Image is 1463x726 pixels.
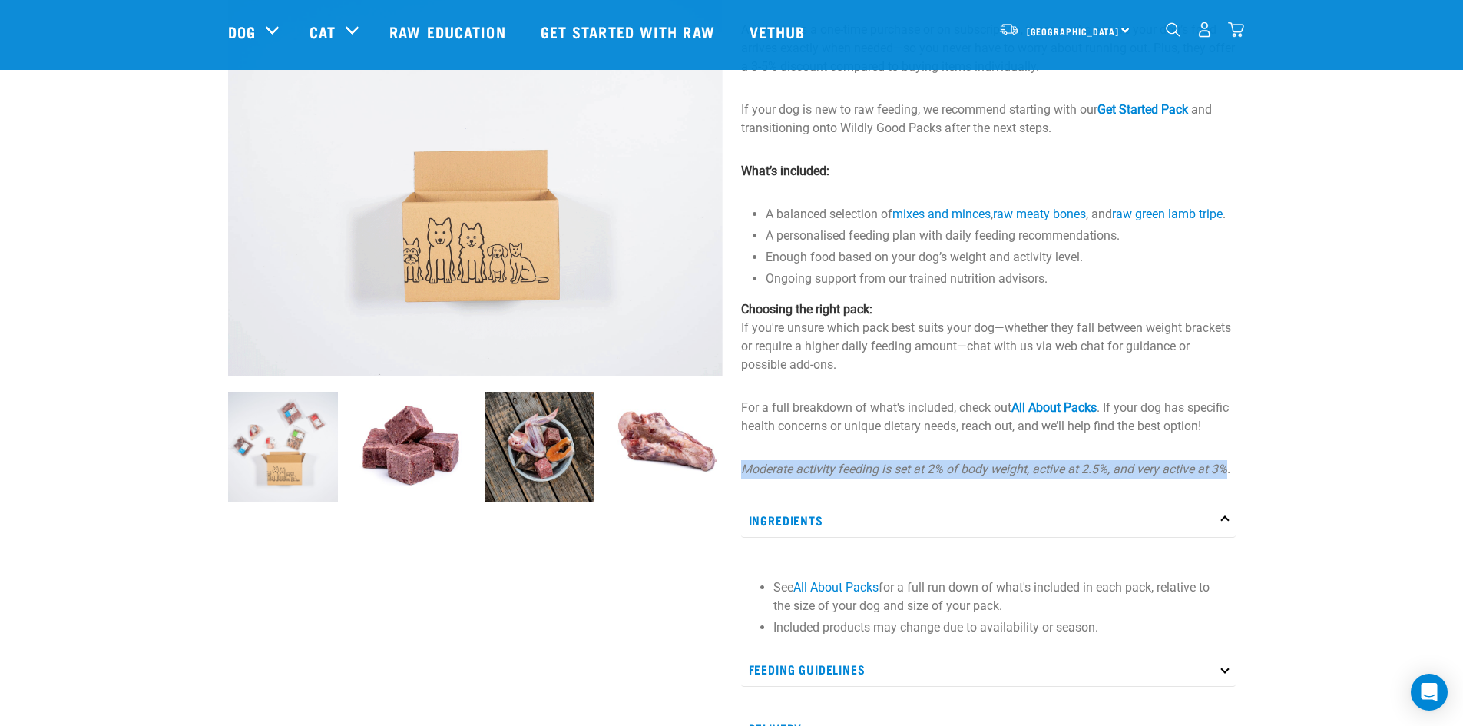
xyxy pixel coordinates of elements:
[892,207,991,221] a: mixes and minces
[998,22,1019,36] img: van-moving.png
[485,392,594,502] img: Assortment of Raw Essentials Ingredients Including, Salmon Fillet, Cubed Beef And Tripe, Turkey W...
[1228,22,1244,38] img: home-icon@2x.png
[741,399,1236,436] p: For a full breakdown of what's included, check out . If your dog has specific health concerns or ...
[993,207,1086,221] a: raw meaty bones
[525,1,734,62] a: Get started with Raw
[766,248,1236,267] li: Enough food based on your dog’s weight and activity level.
[741,503,1236,538] p: Ingredients
[766,205,1236,224] li: A balanced selection of , , and .
[309,20,336,43] a: Cat
[613,392,723,502] img: 1205 Veal Brisket 1pp 01
[1097,102,1188,117] a: Get Started Pack
[741,652,1236,687] p: Feeding Guidelines
[1411,674,1448,711] div: Open Intercom Messenger
[741,462,1230,476] em: Moderate activity feeding is set at 2% of body weight, active at 2.5%, and very active at 3%.
[1166,22,1180,37] img: home-icon-1@2x.png
[741,101,1236,138] p: If your dog is new to raw feeding, we recommend starting with our and transitioning onto Wildly G...
[1197,22,1213,38] img: user.png
[228,392,338,502] img: Dog 0 2sec
[1112,207,1223,221] a: raw green lamb tripe
[741,300,1236,374] p: If you're unsure which pack best suits your dog—whether they fall between weight brackets or requ...
[766,270,1236,288] li: Ongoing support from our trained nutrition advisors.
[1011,400,1097,415] a: All About Packs
[356,392,466,502] img: Cubes
[773,578,1228,615] p: See for a full run down of what's included in each pack, relative to the size of your dog and siz...
[773,618,1228,637] li: Included products may change due to availability or season.
[228,20,256,43] a: Dog
[793,580,879,595] a: All About Packs
[734,1,825,62] a: Vethub
[766,227,1236,245] li: A personalised feeding plan with daily feeding recommendations.
[741,164,829,178] strong: What’s included:
[1027,28,1120,34] span: [GEOGRAPHIC_DATA]
[741,302,872,317] strong: Choosing the right pack:
[374,1,525,62] a: Raw Education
